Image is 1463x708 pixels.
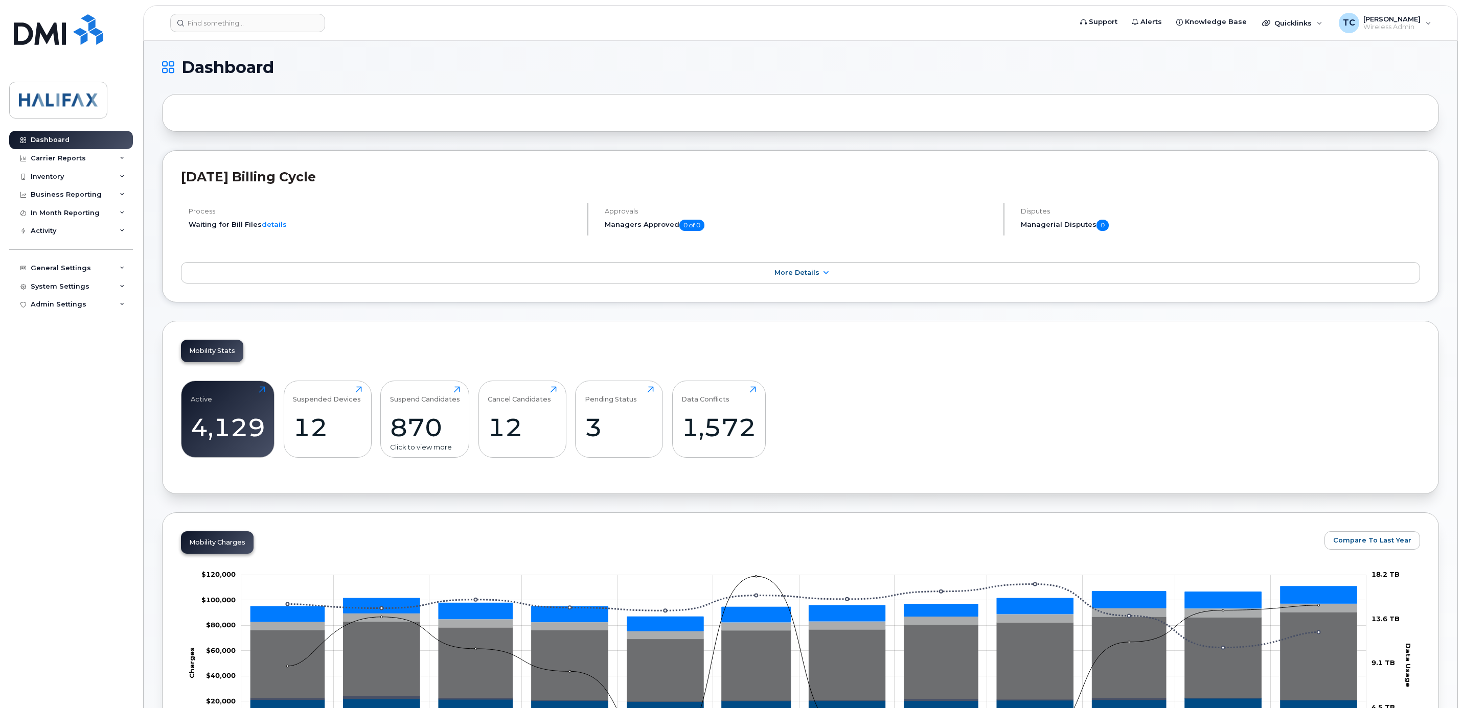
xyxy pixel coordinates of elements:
[262,220,287,228] a: details
[1419,664,1455,700] iframe: Messenger Launcher
[201,596,236,604] g: $0
[201,571,236,579] g: $0
[250,612,1357,702] g: Data
[1371,571,1400,579] tspan: 18.2 TB
[206,697,236,705] g: $0
[189,207,579,215] h4: Process
[1021,220,1420,231] h5: Managerial Disputes
[488,386,551,403] div: Cancel Candidates
[681,386,756,452] a: Data Conflicts1,572
[250,586,1357,631] g: HST
[201,596,236,604] tspan: $100,000
[605,207,995,215] h4: Approvals
[1333,535,1411,545] span: Compare To Last Year
[585,386,654,452] a: Pending Status3
[1371,615,1400,623] tspan: 13.6 TB
[191,386,265,452] a: Active4,129
[1324,531,1420,550] button: Compare To Last Year
[585,412,654,442] div: 3
[191,386,212,403] div: Active
[201,571,236,579] tspan: $120,000
[181,60,274,75] span: Dashboard
[585,386,637,403] div: Pending Status
[681,386,729,403] div: Data Conflicts
[189,220,579,229] li: Waiting for Bill Files
[1021,207,1420,215] h4: Disputes
[293,386,362,452] a: Suspended Devices12
[1096,220,1109,231] span: 0
[1371,659,1395,667] tspan: 9.1 TB
[206,672,236,680] tspan: $40,000
[774,269,819,276] span: More Details
[1404,643,1412,687] tspan: Data Usage
[206,697,236,705] tspan: $20,000
[293,386,361,403] div: Suspended Devices
[679,220,704,231] span: 0 of 0
[390,442,460,452] div: Click to view more
[206,646,236,654] g: $0
[605,220,995,231] h5: Managers Approved
[191,412,265,442] div: 4,129
[390,386,460,403] div: Suspend Candidates
[181,169,1420,184] h2: [DATE] Billing Cycle
[390,386,460,452] a: Suspend Candidates870Click to view more
[188,647,196,678] tspan: Charges
[206,672,236,680] g: $0
[206,621,236,629] tspan: $80,000
[488,412,557,442] div: 12
[250,696,1357,702] g: Roaming
[206,621,236,629] g: $0
[488,386,557,452] a: Cancel Candidates12
[390,412,460,442] div: 870
[293,412,362,442] div: 12
[681,412,756,442] div: 1,572
[206,646,236,654] tspan: $60,000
